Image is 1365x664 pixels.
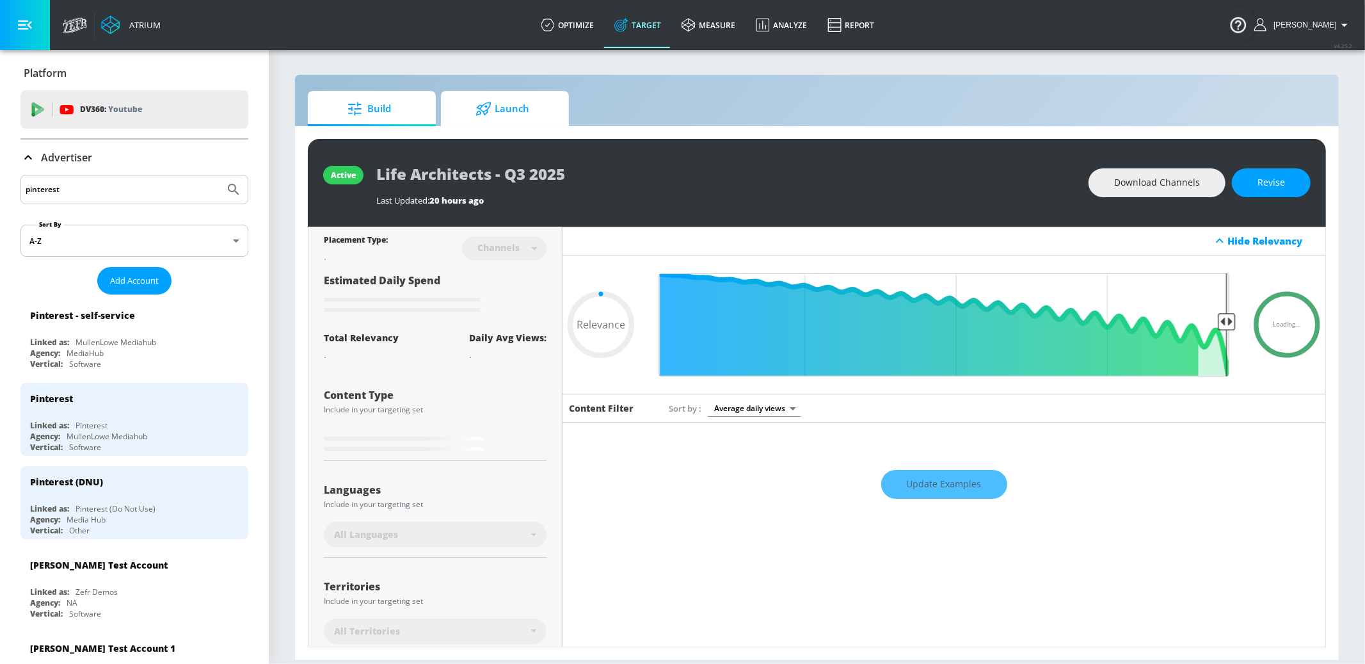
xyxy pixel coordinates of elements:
input: Final Threshold [652,273,1236,377]
span: Estimated Daily Spend [324,273,440,287]
div: Include in your targeting set [324,597,547,605]
h6: Content Filter [569,402,634,414]
span: Relevance [577,320,625,330]
div: Include in your targeting set [324,501,547,508]
div: Pinterest - self-service [30,309,135,321]
a: Analyze [746,2,817,48]
span: v 4.25.2 [1334,42,1352,49]
button: [PERSON_NAME] [1254,17,1352,33]
div: PinterestLinked as:PinterestAgency:MullenLowe MediahubVertical:Software [20,383,248,456]
div: All Languages [324,522,547,547]
div: Languages [324,485,547,495]
div: All Territories [324,619,547,644]
a: Target [604,2,671,48]
div: Pinterest [30,393,73,405]
p: Platform [24,66,67,80]
div: [PERSON_NAME] Test AccountLinked as:Zefr DemosAgency:NAVertical:Software [20,549,248,622]
div: MullenLowe Mediahub [76,337,156,348]
div: Pinterest - self-serviceLinked as:MullenLowe MediahubAgency:MediaHubVertical:Software [20,300,248,373]
span: Download Channels [1114,175,1200,191]
span: Add Account [110,273,159,288]
div: Pinterest [76,420,108,431]
div: Other [69,525,90,536]
div: Pinterest (DNU)Linked as:Pinterest (Do Not Use)Agency:Media HubVertical:Other [20,466,248,539]
div: Software [69,608,101,619]
div: Pinterest (Do Not Use) [76,503,156,514]
div: Include in your targeting set [324,406,547,414]
span: Sort by [669,403,701,414]
div: Territories [324,581,547,592]
div: Advertiser [20,140,248,175]
div: DV360: Youtube [20,90,248,129]
div: Hide Relevancy [563,227,1325,255]
div: Linked as: [30,337,69,348]
span: All Territories [334,625,400,638]
a: optimize [531,2,604,48]
div: MediaHub [67,348,104,359]
div: Linked as: [30,587,69,597]
label: Sort By [36,220,64,229]
div: MullenLowe Mediahub [67,431,147,442]
div: Pinterest (DNU) [30,476,103,488]
div: Media Hub [67,514,106,525]
div: active [331,170,356,181]
p: Advertiser [41,150,92,165]
div: Zefr Demos [76,587,118,597]
a: measure [671,2,746,48]
span: 20 hours ago [429,195,484,206]
span: Build [321,93,418,124]
div: Agency: [30,514,60,525]
span: Revise [1257,175,1285,191]
span: Loading... [1273,321,1301,328]
div: Vertical: [30,442,63,453]
div: Average daily views [708,400,801,417]
div: Estimated Daily Spend [324,273,547,316]
button: Submit Search [220,175,248,204]
div: Channels [471,242,526,253]
p: DV360: [80,102,142,117]
div: Daily Avg Views: [469,332,547,344]
div: Software [69,359,101,369]
div: Agency: [30,597,60,608]
a: Report [817,2,884,48]
div: Linked as: [30,420,69,431]
div: Total Relevancy [324,332,399,344]
div: Last Updated: [376,195,1076,206]
span: All Languages [334,528,398,541]
span: login as: casey.cohen@zefr.com [1268,20,1337,29]
div: [PERSON_NAME] Test Account 1 [30,642,175,654]
button: Open Resource Center [1220,6,1256,42]
input: Search by name [26,181,220,198]
button: Revise [1232,168,1311,197]
span: Launch [454,93,551,124]
div: Placement Type: [324,234,388,248]
p: Youtube [108,102,142,116]
div: Content Type [324,390,547,400]
div: Software [69,442,101,453]
div: [PERSON_NAME] Test Account [30,559,168,571]
div: Agency: [30,348,60,359]
div: Hide Relevancy [1227,234,1318,247]
div: Linked as: [30,503,69,514]
div: Vertical: [30,359,63,369]
div: Vertical: [30,525,63,536]
div: A-Z [20,225,248,257]
div: Agency: [30,431,60,442]
div: NA [67,597,77,608]
button: Add Account [97,267,172,295]
div: Platform [20,55,248,91]
a: Atrium [101,15,161,35]
button: Download Channels [1089,168,1225,197]
div: Atrium [124,19,161,31]
div: Vertical: [30,608,63,619]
